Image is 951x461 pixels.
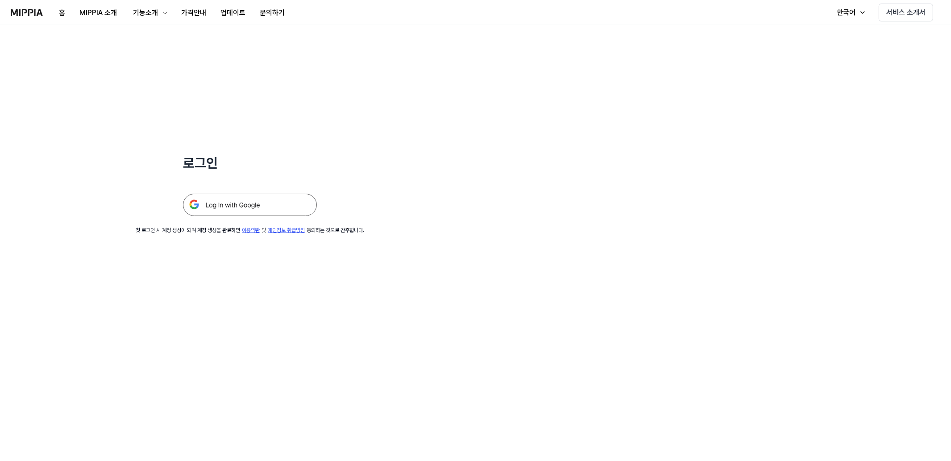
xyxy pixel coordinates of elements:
div: 기능소개 [131,8,160,18]
a: 이용약관 [242,227,260,233]
button: 서비스 소개서 [879,4,933,21]
button: 문의하기 [253,4,292,22]
button: 홈 [52,4,72,22]
button: MIPPIA 소개 [72,4,124,22]
a: 개인정보 취급방침 [268,227,305,233]
div: 첫 로그인 시 계정 생성이 되며 계정 생성을 완료하면 및 동의하는 것으로 간주합니다. [136,227,364,234]
img: logo [11,9,43,16]
button: 가격안내 [174,4,213,22]
h1: 로그인 [183,154,317,172]
a: 업데이트 [213,0,253,25]
button: 업데이트 [213,4,253,22]
img: 구글 로그인 버튼 [183,194,317,216]
button: 한국어 [828,4,872,21]
button: 기능소개 [124,4,174,22]
div: 한국어 [835,7,857,18]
